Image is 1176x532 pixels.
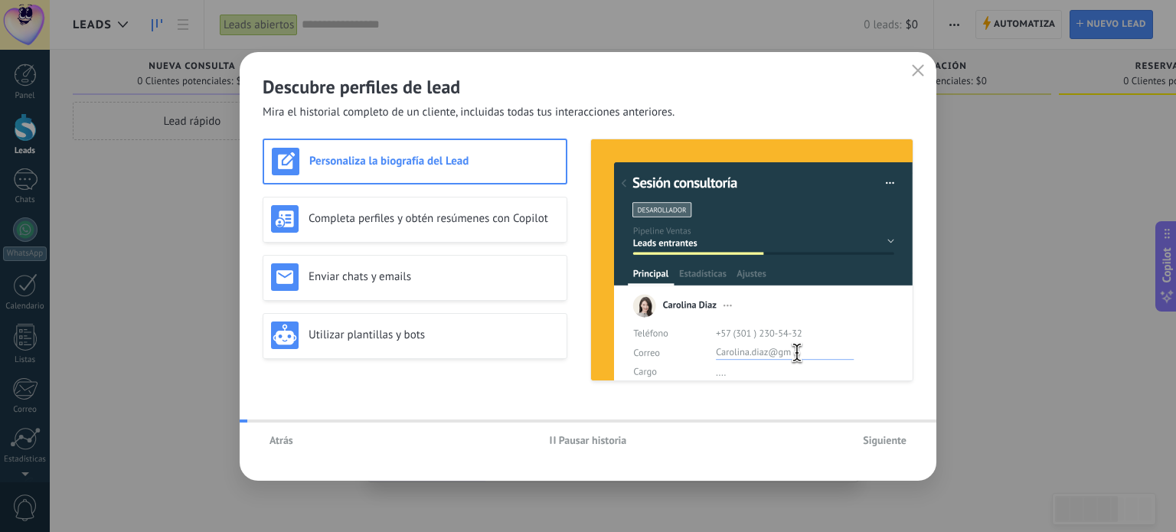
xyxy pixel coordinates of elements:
h3: Completa perfiles y obtén resúmenes con Copilot [309,211,559,226]
h3: Utilizar plantillas y bots [309,328,559,342]
h2: Descubre perfiles de lead [263,75,913,99]
span: Atrás [269,435,293,446]
h3: Enviar chats y emails [309,269,559,284]
button: Pausar historia [543,429,634,452]
button: Siguiente [856,429,913,452]
span: Siguiente [863,435,906,446]
button: Atrás [263,429,300,452]
span: Mira el historial completo de un cliente, incluidas todas tus interacciones anteriores. [263,105,675,120]
h3: Personaliza la biografía del Lead [309,154,558,168]
span: Pausar historia [559,435,627,446]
